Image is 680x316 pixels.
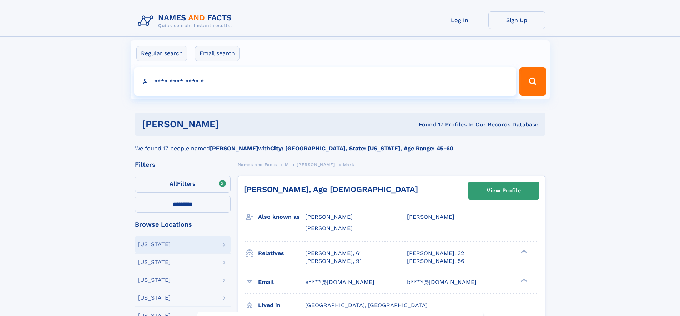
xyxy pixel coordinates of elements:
span: [PERSON_NAME] [305,225,353,232]
span: M [285,162,289,167]
span: Mark [343,162,354,167]
div: Filters [135,161,231,168]
a: Sign Up [488,11,545,29]
a: View Profile [468,182,539,199]
h3: Lived in [258,299,305,311]
b: City: [GEOGRAPHIC_DATA], State: [US_STATE], Age Range: 45-60 [270,145,453,152]
div: Found 17 Profiles In Our Records Database [319,121,538,129]
a: M [285,160,289,169]
div: [US_STATE] [138,259,171,265]
div: [US_STATE] [138,277,171,283]
div: ❯ [519,278,528,283]
label: Filters [135,176,231,193]
h3: Also known as [258,211,305,223]
div: [US_STATE] [138,295,171,301]
div: [US_STATE] [138,242,171,247]
span: [PERSON_NAME] [297,162,335,167]
button: Search Button [519,67,546,96]
input: search input [134,67,517,96]
a: [PERSON_NAME], 32 [407,249,464,257]
a: [PERSON_NAME] [297,160,335,169]
div: View Profile [487,182,521,199]
h3: Email [258,276,305,288]
h3: Relatives [258,247,305,259]
span: [GEOGRAPHIC_DATA], [GEOGRAPHIC_DATA] [305,302,428,309]
a: [PERSON_NAME], 91 [305,257,362,265]
a: Names and Facts [238,160,277,169]
a: [PERSON_NAME], 56 [407,257,464,265]
div: We found 17 people named with . [135,136,545,153]
span: All [170,180,177,187]
b: [PERSON_NAME] [210,145,258,152]
div: Browse Locations [135,221,231,228]
h1: [PERSON_NAME] [142,120,319,129]
img: Logo Names and Facts [135,11,238,31]
label: Email search [195,46,240,61]
a: [PERSON_NAME], 61 [305,249,362,257]
div: ❯ [519,249,528,254]
span: [PERSON_NAME] [305,213,353,220]
a: Log In [431,11,488,29]
span: [PERSON_NAME] [407,213,454,220]
a: [PERSON_NAME], Age [DEMOGRAPHIC_DATA] [244,185,418,194]
label: Regular search [136,46,187,61]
